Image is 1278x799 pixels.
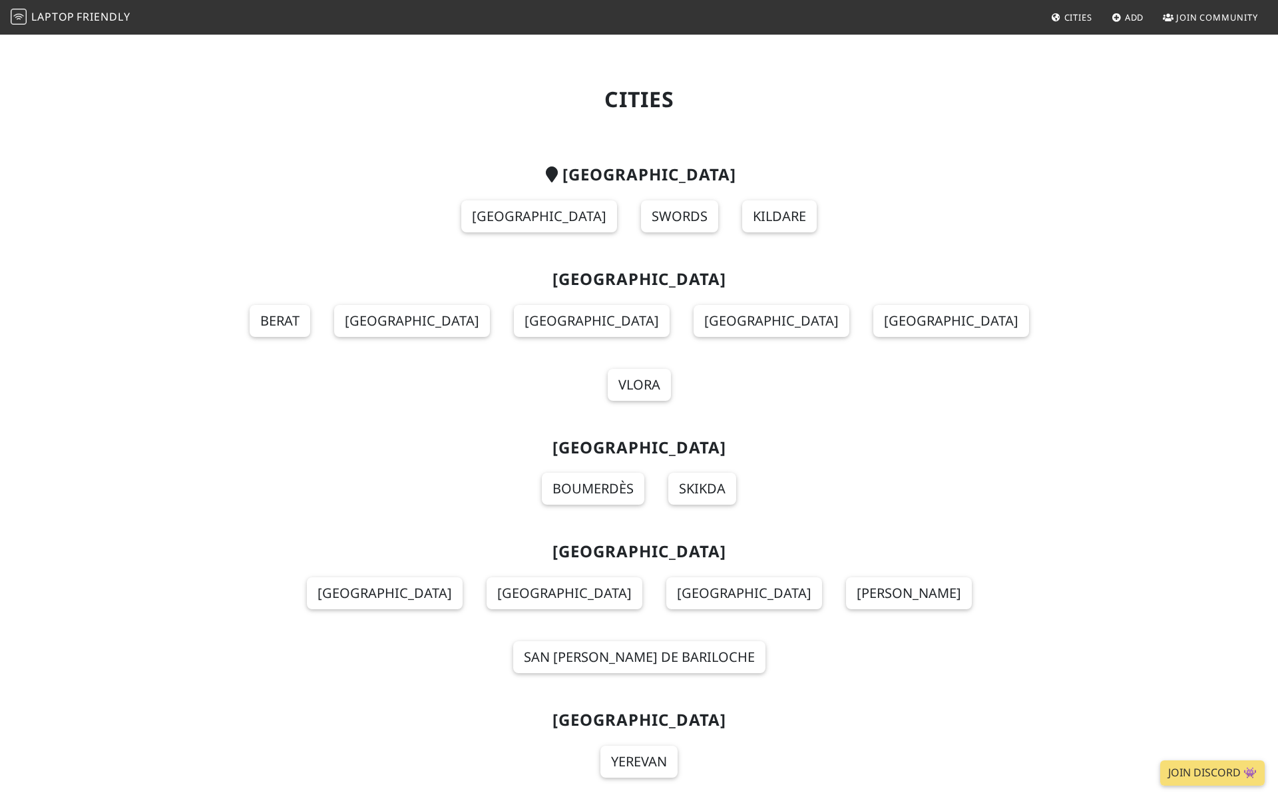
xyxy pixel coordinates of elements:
a: [GEOGRAPHIC_DATA] [666,577,822,609]
a: [GEOGRAPHIC_DATA] [873,305,1029,337]
a: Swords [641,200,718,232]
a: [PERSON_NAME] [846,577,972,609]
a: Skikda [668,473,736,505]
a: Kildare [742,200,817,232]
span: Laptop [31,9,75,24]
a: LaptopFriendly LaptopFriendly [11,6,130,29]
img: LaptopFriendly [11,9,27,25]
a: Yerevan [600,746,678,778]
a: San [PERSON_NAME] de Bariloche [513,641,765,673]
a: Join Community [1158,5,1263,29]
a: [GEOGRAPHIC_DATA] [461,200,617,232]
h1: Cities [208,87,1070,112]
h2: [GEOGRAPHIC_DATA] [208,438,1070,457]
h2: [GEOGRAPHIC_DATA] [208,165,1070,184]
a: [GEOGRAPHIC_DATA] [307,577,463,609]
a: [GEOGRAPHIC_DATA] [694,305,849,337]
a: Join Discord 👾 [1160,760,1265,786]
span: Friendly [77,9,130,24]
span: Join Community [1176,11,1258,23]
a: Add [1106,5,1150,29]
a: Boumerdès [542,473,644,505]
a: [GEOGRAPHIC_DATA] [334,305,490,337]
h2: [GEOGRAPHIC_DATA] [208,710,1070,730]
h2: [GEOGRAPHIC_DATA] [208,270,1070,289]
a: [GEOGRAPHIC_DATA] [487,577,642,609]
span: Add [1125,11,1144,23]
a: [GEOGRAPHIC_DATA] [514,305,670,337]
h2: [GEOGRAPHIC_DATA] [208,542,1070,561]
a: Cities [1046,5,1098,29]
a: Vlora [608,369,671,401]
a: Berat [250,305,310,337]
span: Cities [1064,11,1092,23]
